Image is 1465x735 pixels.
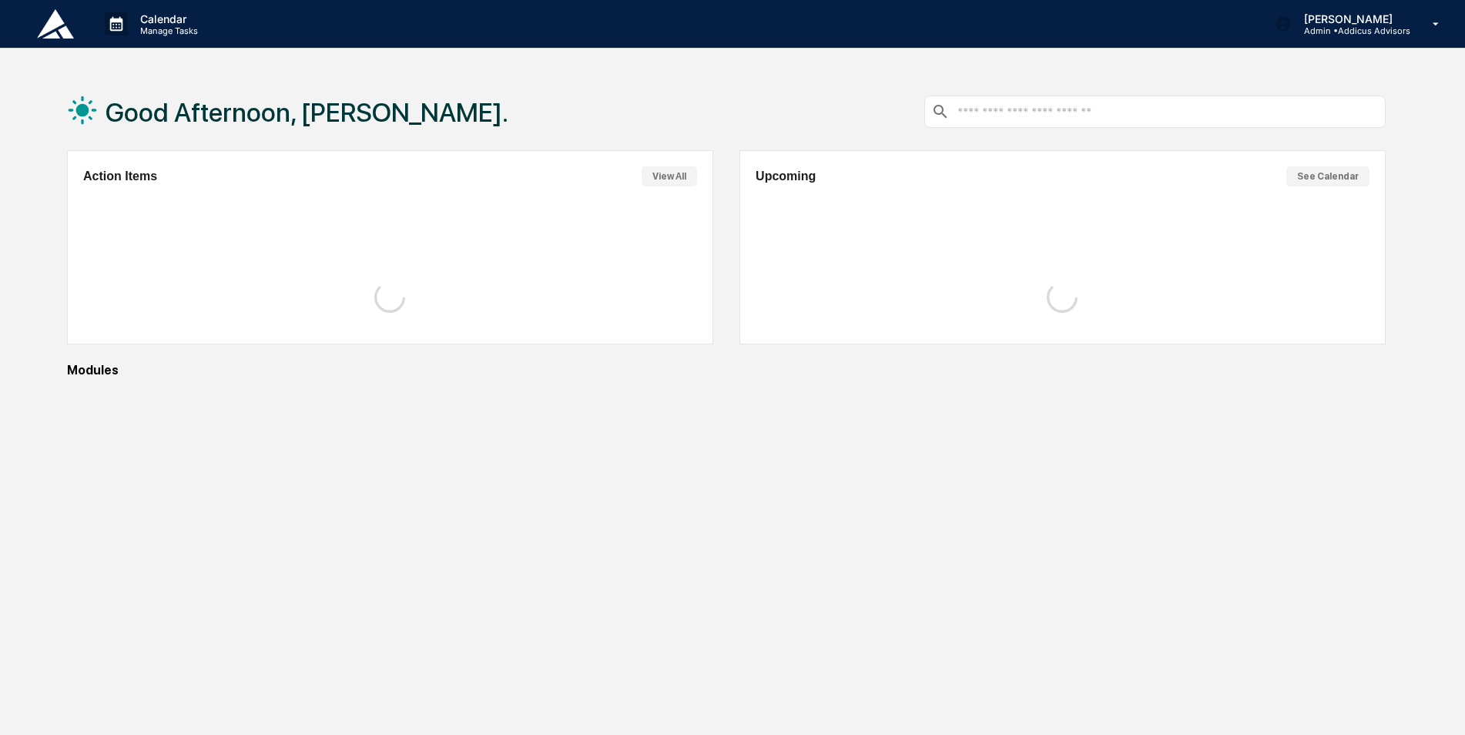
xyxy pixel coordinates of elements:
h1: Good Afternoon, [PERSON_NAME]. [106,97,508,128]
img: logo [37,9,74,39]
button: View All [642,166,697,186]
p: Admin • Addicus Advisors [1292,25,1410,36]
h2: Upcoming [756,169,816,183]
p: Calendar [128,12,206,25]
h2: Action Items [83,169,157,183]
p: [PERSON_NAME] [1292,12,1410,25]
button: See Calendar [1286,166,1369,186]
div: Modules [67,363,1386,378]
p: Manage Tasks [128,25,206,36]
